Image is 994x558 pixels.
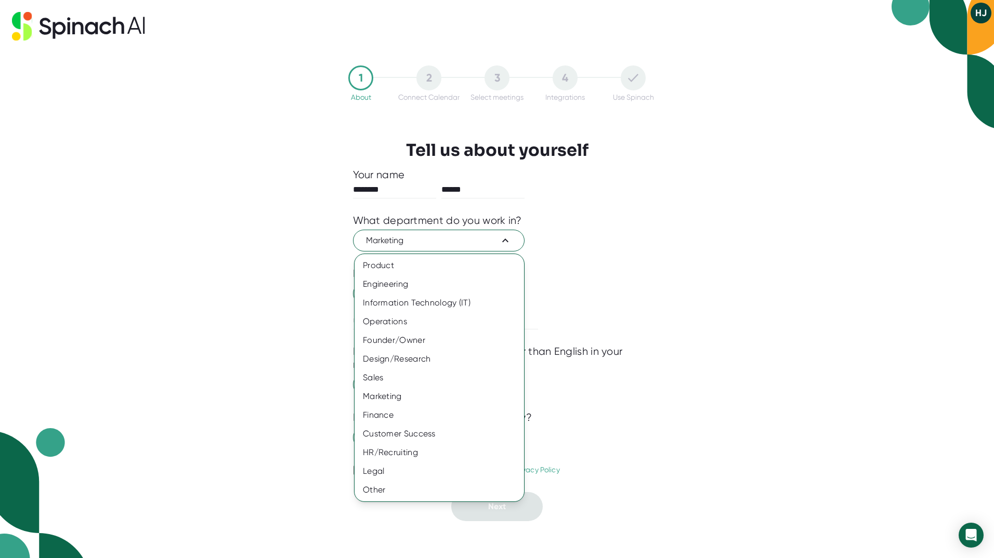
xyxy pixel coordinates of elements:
div: Other [355,481,524,499]
div: Finance [355,406,524,424]
div: Open Intercom Messenger [959,523,984,548]
div: Sales [355,368,524,387]
div: Design/Research [355,350,524,368]
div: Product [355,256,524,275]
div: Legal [355,462,524,481]
div: Founder/Owner [355,331,524,350]
div: Customer Success [355,424,524,443]
div: Information Technology (IT) [355,294,524,312]
div: Engineering [355,275,524,294]
div: Marketing [355,387,524,406]
div: Operations [355,312,524,331]
div: HR/Recruiting [355,443,524,462]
